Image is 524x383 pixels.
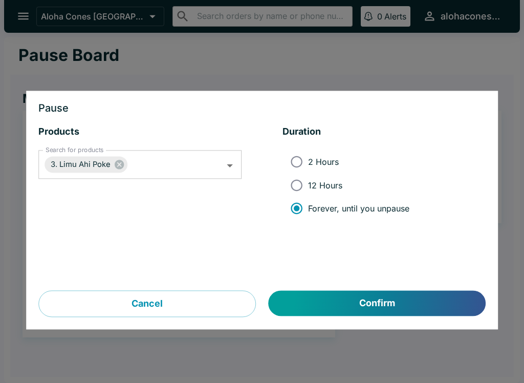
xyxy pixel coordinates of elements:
[222,158,238,174] button: Open
[282,126,486,138] h5: Duration
[45,157,127,173] div: 3. Limu Ahi Poke
[308,157,339,167] span: 2 Hours
[308,203,409,214] span: Forever, until you unpause
[38,103,486,114] h3: Pause
[38,291,256,317] button: Cancel
[308,180,342,190] span: 12 Hours
[46,146,103,155] label: Search for products
[38,126,242,138] h5: Products
[269,291,486,316] button: Confirm
[45,159,117,171] span: 3. Limu Ahi Poke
